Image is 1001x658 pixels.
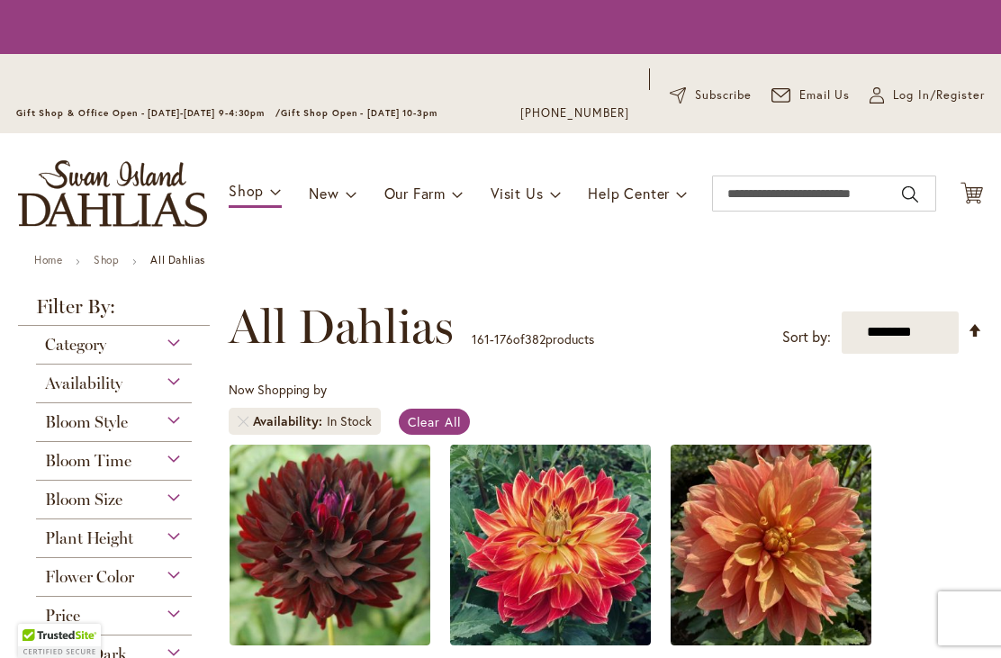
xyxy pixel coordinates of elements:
[230,445,430,645] img: HOLLYHILL BLACK BEAUTY
[520,104,629,122] a: [PHONE_NUMBER]
[671,632,871,649] a: Honey Bun
[384,184,446,203] span: Our Farm
[902,180,918,209] button: Search
[491,184,543,203] span: Visit Us
[494,330,513,347] span: 176
[870,86,985,104] a: Log In/Register
[893,86,985,104] span: Log In/Register
[18,297,210,326] strong: Filter By:
[238,416,248,427] a: Remove Availability In Stock
[525,330,546,347] span: 382
[588,184,670,203] span: Help Center
[14,594,64,644] iframe: Launch Accessibility Center
[45,567,134,587] span: Flower Color
[450,445,651,645] img: HOMETOWN HERO
[782,320,831,354] label: Sort by:
[45,335,106,355] span: Category
[472,330,490,347] span: 161
[327,412,372,430] div: In Stock
[45,374,122,393] span: Availability
[771,86,851,104] a: Email Us
[799,86,851,104] span: Email Us
[16,107,281,119] span: Gift Shop & Office Open - [DATE]-[DATE] 9-4:30pm /
[472,325,594,354] p: - of products
[253,412,327,430] span: Availability
[450,632,651,649] a: HOMETOWN HERO
[229,381,327,398] span: Now Shopping by
[45,528,133,548] span: Plant Height
[670,86,752,104] a: Subscribe
[18,160,207,227] a: store logo
[34,253,62,266] a: Home
[45,490,122,509] span: Bloom Size
[94,253,119,266] a: Shop
[281,107,437,119] span: Gift Shop Open - [DATE] 10-3pm
[309,184,338,203] span: New
[399,409,470,435] a: Clear All
[671,445,871,645] img: Honey Bun
[229,181,264,200] span: Shop
[45,412,128,432] span: Bloom Style
[150,253,205,266] strong: All Dahlias
[695,86,752,104] span: Subscribe
[45,451,131,471] span: Bloom Time
[408,413,461,430] span: Clear All
[229,300,454,354] span: All Dahlias
[230,632,430,649] a: HOLLYHILL BLACK BEAUTY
